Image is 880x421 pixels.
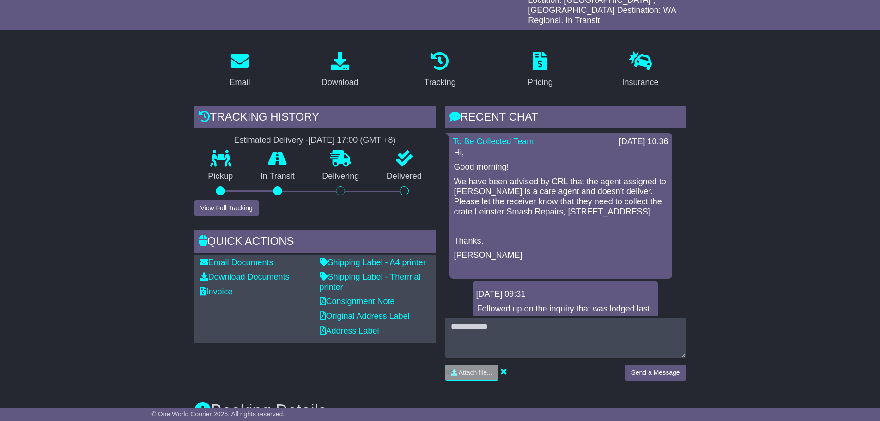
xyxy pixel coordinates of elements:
[309,135,396,146] div: [DATE] 17:00 (GMT +8)
[454,250,668,261] p: [PERSON_NAME]
[200,258,273,267] a: Email Documents
[320,297,395,306] a: Consignment Note
[454,162,668,172] p: Good morning!
[528,76,553,89] div: Pricing
[223,49,256,92] a: Email
[322,76,358,89] div: Download
[194,135,436,146] div: Estimated Delivery -
[454,236,668,246] p: Thanks,
[616,49,665,92] a: Insurance
[424,76,455,89] div: Tracking
[445,106,686,131] div: RECENT CHAT
[194,171,247,182] p: Pickup
[309,171,373,182] p: Delivering
[454,148,668,158] p: Hi,
[194,106,436,131] div: Tracking history
[200,287,233,296] a: Invoice
[320,272,421,292] a: Shipping Label - Thermal printer
[247,171,309,182] p: In Transit
[476,289,655,299] div: [DATE] 09:31
[320,326,379,336] a: Address Label
[373,171,436,182] p: Delivered
[625,365,686,381] button: Send a Message
[622,76,659,89] div: Insurance
[522,49,559,92] a: Pricing
[477,304,654,344] p: Followed up on the inquiry that was lodged last week as the status of the delivery is for a depot...
[194,200,259,216] button: View Full Tracking
[316,49,364,92] a: Download
[320,258,426,267] a: Shipping Label - A4 printer
[152,410,285,418] span: © One World Courier 2025. All rights reserved.
[453,137,534,146] a: To Be Collected Team
[229,76,250,89] div: Email
[200,272,290,281] a: Download Documents
[418,49,461,92] a: Tracking
[619,137,668,147] div: [DATE] 10:36
[194,402,686,420] h3: Booking Details
[454,177,668,217] p: We have been advised by CRL that the agent assigned to [PERSON_NAME] is a care agent and doesn't ...
[194,230,436,255] div: Quick Actions
[320,311,410,321] a: Original Address Label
